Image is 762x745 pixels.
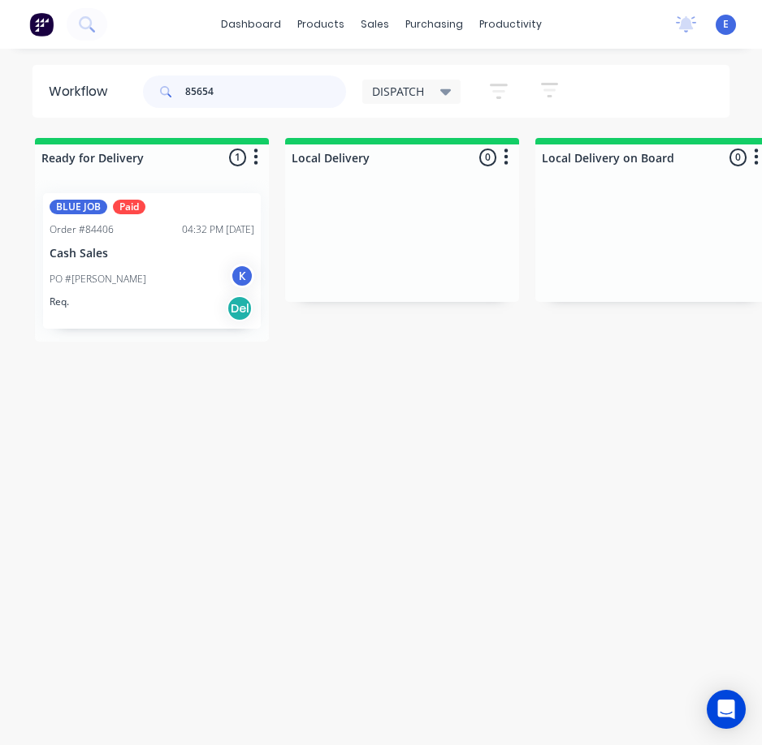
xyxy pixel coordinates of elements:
div: Del [227,295,253,321]
div: Open Intercom Messenger [707,690,746,729]
input: Search for orders... [185,75,346,108]
div: Workflow [49,82,115,101]
p: Cash Sales [50,247,254,261]
div: Order #84406 [50,222,114,237]
div: K [230,264,254,288]
div: products [289,12,353,37]
p: Req. [50,295,69,309]
img: Factory [29,12,54,37]
span: DISPATCH [372,83,424,100]
a: dashboard [213,12,289,37]
div: Paid [113,200,145,214]
span: E [723,17,729,32]
p: PO #[PERSON_NAME] [50,272,146,286]
div: productivity [471,12,550,37]
div: BLUE JOBPaidOrder #8440604:32 PM [DATE]Cash SalesPO #[PERSON_NAME]KReq.Del [43,193,261,329]
div: BLUE JOB [50,200,107,214]
div: sales [353,12,397,37]
div: purchasing [397,12,471,37]
div: 04:32 PM [DATE] [182,222,254,237]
